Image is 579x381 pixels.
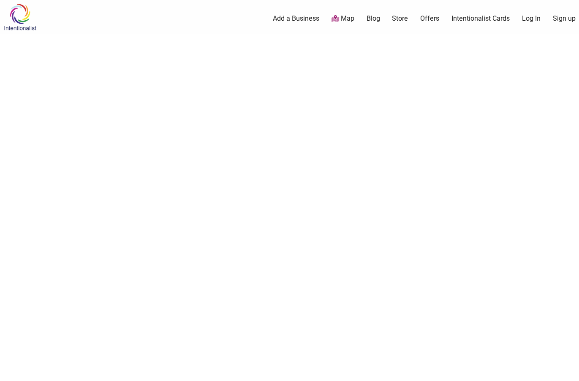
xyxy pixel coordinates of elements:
a: Sign up [553,14,576,23]
a: Intentionalist Cards [451,14,510,23]
a: Log In [522,14,541,23]
a: Map [332,14,354,24]
a: Offers [420,14,439,23]
a: Add a Business [273,14,319,23]
a: Store [392,14,408,23]
a: Blog [367,14,380,23]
